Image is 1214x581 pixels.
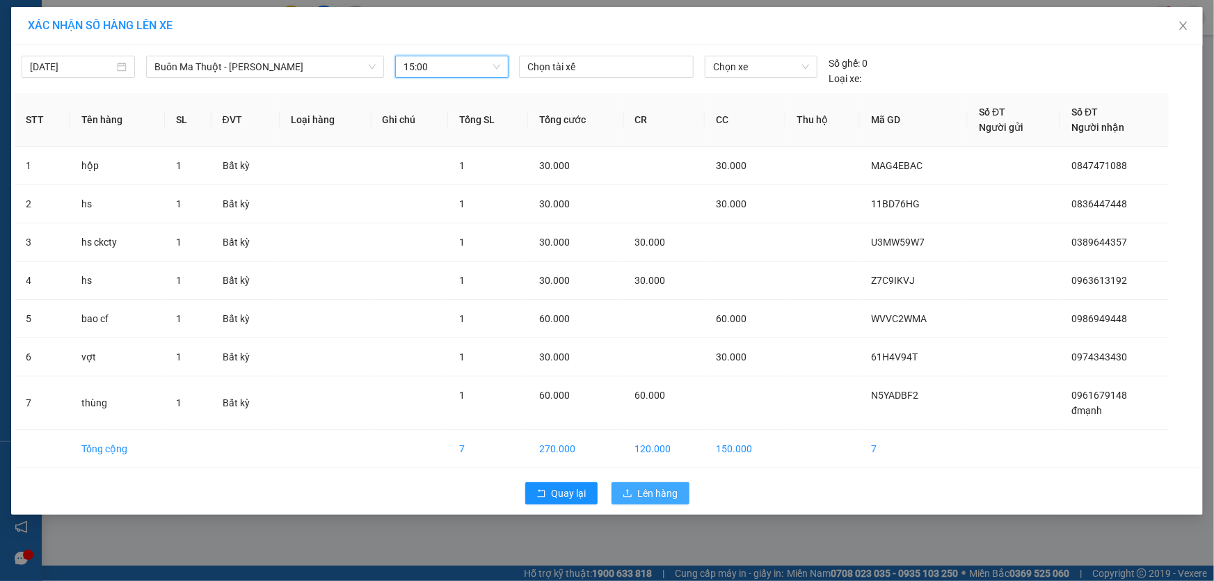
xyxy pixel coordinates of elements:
[871,198,920,209] span: 11BD76HG
[15,338,70,376] td: 6
[785,93,860,147] th: Thu hộ
[871,160,923,171] span: MAG4EBAC
[211,185,280,223] td: Bất kỳ
[539,313,570,324] span: 60.000
[176,313,182,324] span: 1
[829,56,868,71] div: 0
[1071,198,1127,209] span: 0836447448
[165,93,211,147] th: SL
[829,71,861,86] span: Loại xe:
[404,56,500,77] span: 15:00
[1071,351,1127,363] span: 0974343430
[525,482,598,504] button: rollbackQuay lại
[623,488,632,500] span: upload
[15,376,70,430] td: 7
[211,300,280,338] td: Bất kỳ
[15,185,70,223] td: 2
[70,338,165,376] td: vợt
[176,198,182,209] span: 1
[1071,122,1124,133] span: Người nhận
[871,390,918,401] span: N5YADBF2
[860,93,968,147] th: Mã GD
[211,93,280,147] th: ĐVT
[716,198,746,209] span: 30.000
[638,486,678,501] span: Lên hàng
[459,351,465,363] span: 1
[539,160,570,171] span: 30.000
[459,198,465,209] span: 1
[1071,160,1127,171] span: 0847471088
[552,486,586,501] span: Quay lại
[539,351,570,363] span: 30.000
[1071,313,1127,324] span: 0986949448
[70,185,165,223] td: hs
[716,351,746,363] span: 30.000
[70,376,165,430] td: thùng
[1071,405,1102,416] span: đmạnh
[713,56,809,77] span: Chọn xe
[70,300,165,338] td: bao cf
[1071,390,1127,401] span: 0961679148
[1178,20,1189,31] span: close
[829,56,860,71] span: Số ghế:
[1071,275,1127,286] span: 0963613192
[624,430,705,468] td: 120.000
[1071,237,1127,248] span: 0389644357
[70,430,165,468] td: Tổng cộng
[705,93,785,147] th: CC
[871,313,927,324] span: WVVC2WMA
[539,237,570,248] span: 30.000
[211,147,280,185] td: Bất kỳ
[459,275,465,286] span: 1
[154,56,376,77] span: Buôn Ma Thuột - Đak Mil
[15,300,70,338] td: 5
[539,390,570,401] span: 60.000
[871,275,915,286] span: Z7C9IKVJ
[15,262,70,300] td: 4
[28,19,173,32] span: XÁC NHẬN SỐ HÀNG LÊN XE
[70,223,165,262] td: hs ckcty
[70,262,165,300] td: hs
[70,93,165,147] th: Tên hàng
[635,275,666,286] span: 30.000
[211,262,280,300] td: Bất kỳ
[624,93,705,147] th: CR
[211,338,280,376] td: Bất kỳ
[716,313,746,324] span: 60.000
[176,160,182,171] span: 1
[176,275,182,286] span: 1
[176,351,182,363] span: 1
[979,122,1023,133] span: Người gửi
[860,430,968,468] td: 7
[528,430,623,468] td: 270.000
[211,223,280,262] td: Bất kỳ
[70,147,165,185] td: hộp
[459,390,465,401] span: 1
[15,223,70,262] td: 3
[448,93,528,147] th: Tổng SL
[15,93,70,147] th: STT
[459,160,465,171] span: 1
[536,488,546,500] span: rollback
[280,93,372,147] th: Loại hàng
[368,63,376,71] span: down
[871,351,918,363] span: 61H4V94T
[635,390,666,401] span: 60.000
[176,237,182,248] span: 1
[539,198,570,209] span: 30.000
[612,482,689,504] button: uploadLên hàng
[176,397,182,408] span: 1
[211,376,280,430] td: Bất kỳ
[1164,7,1203,46] button: Close
[459,237,465,248] span: 1
[705,430,785,468] td: 150.000
[871,237,925,248] span: U3MW59W7
[528,93,623,147] th: Tổng cước
[979,106,1005,118] span: Số ĐT
[635,237,666,248] span: 30.000
[539,275,570,286] span: 30.000
[15,147,70,185] td: 1
[448,430,528,468] td: 7
[459,313,465,324] span: 1
[372,93,449,147] th: Ghi chú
